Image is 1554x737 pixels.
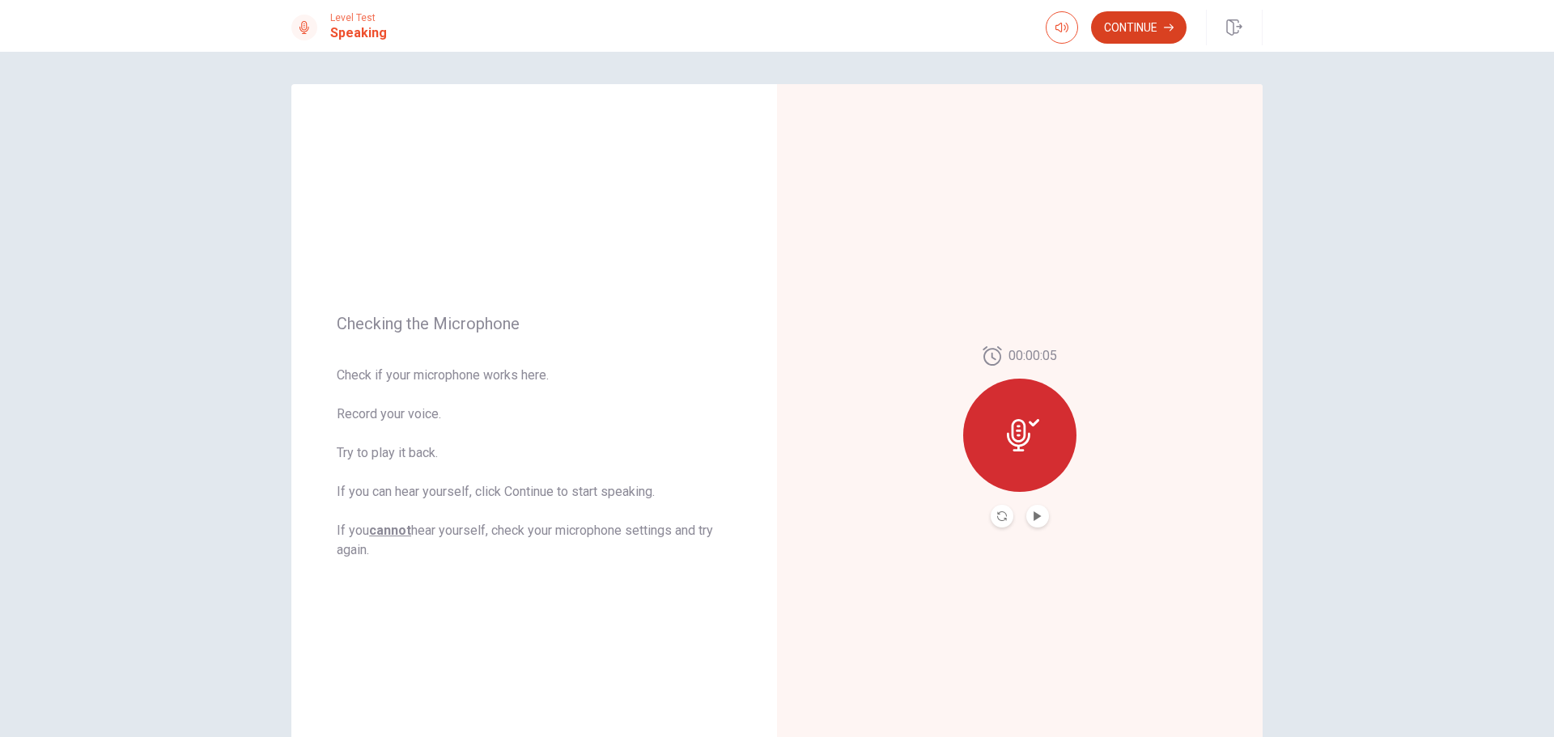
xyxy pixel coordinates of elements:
[991,505,1013,527] button: Record Again
[337,366,732,560] span: Check if your microphone works here. Record your voice. Try to play it back. If you can hear your...
[337,314,732,333] span: Checking the Microphone
[1008,346,1057,366] span: 00:00:05
[1091,11,1187,44] button: Continue
[330,23,387,43] h1: Speaking
[330,12,387,23] span: Level Test
[369,523,411,538] u: cannot
[1026,505,1049,527] button: Play Audio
